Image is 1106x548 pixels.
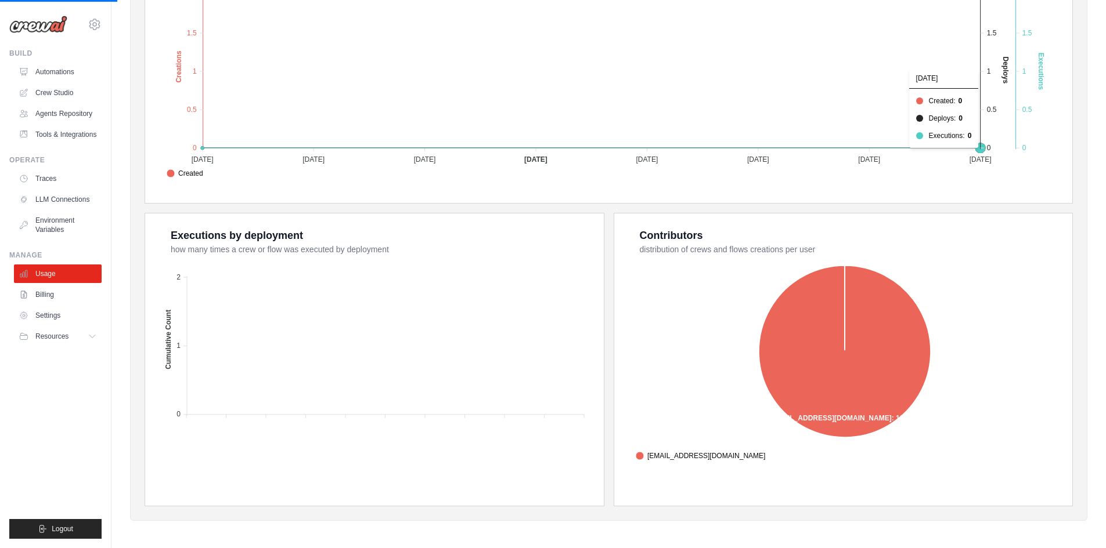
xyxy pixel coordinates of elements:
tspan: 0 [176,410,181,418]
tspan: [DATE] [192,155,214,164]
text: Cumulative Count [164,310,172,369]
dt: how many times a crew or flow was executed by deployment [171,244,590,255]
tspan: [DATE] [636,155,658,164]
div: Contributors [640,227,703,244]
div: Manage [9,251,102,260]
tspan: [DATE] [414,155,436,164]
tspan: 0 [1022,144,1026,152]
div: Executions by deployment [171,227,303,244]
button: Logout [9,519,102,539]
a: Automations [14,63,102,81]
tspan: [DATE] [302,155,325,164]
tspan: 2 [176,273,181,281]
a: Usage [14,264,102,283]
span: [EMAIL_ADDRESS][DOMAIN_NAME] [636,451,765,461]
div: Build [9,49,102,58]
span: Created [167,168,203,179]
tspan: 1 [1022,67,1026,75]
a: Settings [14,306,102,325]
tspan: 0 [987,144,991,152]
tspan: [DATE] [858,155,880,164]
a: Crew Studio [14,84,102,102]
tspan: 0.5 [187,106,197,114]
text: Executions [1037,53,1045,90]
tspan: [DATE] [747,155,769,164]
a: LLM Connections [14,190,102,209]
button: Resources [14,327,102,346]
tspan: [DATE] [524,155,547,164]
img: Logo [9,16,67,33]
a: Billing [14,285,102,304]
tspan: 1 [987,67,991,75]
a: Environment Variables [14,211,102,239]
tspan: 1.5 [1022,29,1032,37]
a: Tools & Integrations [14,125,102,144]
tspan: 0.5 [1022,106,1032,114]
div: Operate [9,155,102,165]
tspan: 0 [193,144,197,152]
tspan: 1.5 [987,29,997,37]
tspan: 1.5 [187,29,197,37]
tspan: [DATE] [970,155,992,164]
dt: distribution of crews and flows creations per user [640,244,1059,255]
a: Traces [14,169,102,188]
text: Creations [175,50,183,83]
tspan: 0.5 [987,106,997,114]
tspan: 1 [193,67,197,75]
tspan: 1 [176,342,181,350]
a: Agents Repository [14,104,102,123]
span: Resources [35,332,69,341]
span: Logout [52,524,73,534]
text: Deploys [1001,56,1010,84]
